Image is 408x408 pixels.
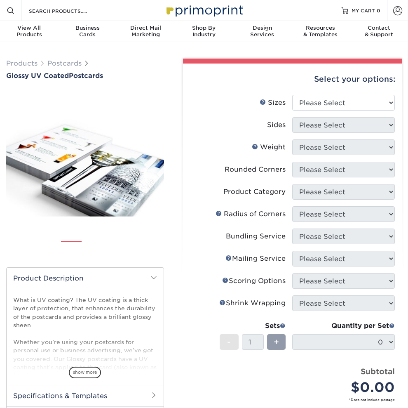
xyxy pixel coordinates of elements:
div: & Templates [291,25,349,38]
a: Contact& Support [350,21,408,43]
div: Marketing [117,25,175,38]
a: Postcards [47,59,82,67]
div: Scoring Options [222,276,286,286]
span: show more [69,367,101,378]
div: Sets [220,321,286,331]
a: BusinessCards [58,21,116,43]
span: Shop By [175,25,233,31]
div: Quantity per Set [292,321,395,331]
div: Radius of Corners [216,209,286,219]
a: Direct MailMarketing [117,21,175,43]
span: MY CART [352,7,375,14]
div: Shrink Wrapping [219,298,286,308]
a: Products [6,59,38,67]
div: Sizes [260,98,286,108]
div: Cards [58,25,116,38]
h2: Product Description [7,268,164,289]
span: Glossy UV Coated [6,72,69,80]
span: - [227,336,231,348]
img: Primoprint [163,1,245,19]
div: Rounded Corners [225,165,286,175]
span: Resources [291,25,349,31]
span: + [274,336,279,348]
div: Product Category [223,187,286,197]
span: Contact [350,25,408,31]
img: Glossy UV Coated 01 [6,107,164,217]
a: Glossy UV CoatedPostcards [6,72,164,80]
img: Postcards 01 [61,238,82,259]
div: Sides [267,120,286,130]
a: Resources& Templates [291,21,349,43]
div: Select your options: [190,64,396,95]
small: *Does not include postage [196,397,395,402]
input: SEARCH PRODUCTS..... [28,6,108,16]
a: DesignServices [233,21,291,43]
div: & Support [350,25,408,38]
span: Direct Mail [117,25,175,31]
img: Postcards 02 [89,237,109,258]
h1: Postcards [6,72,164,80]
div: Industry [175,25,233,38]
div: Weight [252,142,286,152]
div: Services [233,25,291,38]
span: 0 [377,7,380,13]
div: Bundling Service [226,231,286,241]
div: Mailing Service [225,254,286,264]
strong: Subtotal [361,367,395,376]
div: $0.00 [298,377,395,397]
span: Business [58,25,116,31]
a: Shop ByIndustry [175,21,233,43]
h2: Specifications & Templates [7,385,164,406]
span: Design [233,25,291,31]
